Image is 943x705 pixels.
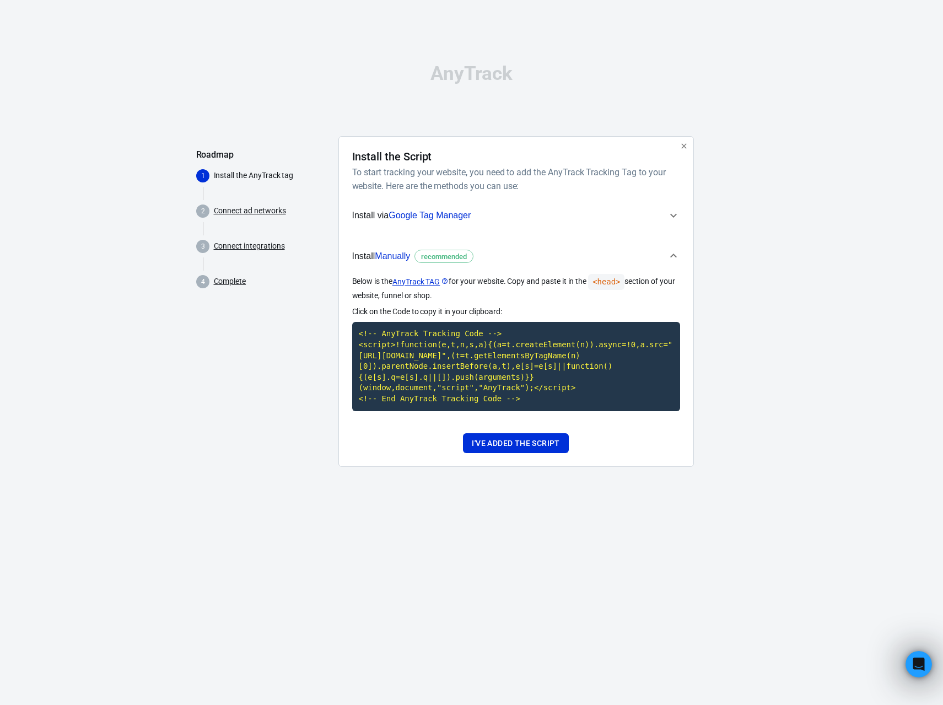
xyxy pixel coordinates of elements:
[196,149,330,160] h5: Roadmap
[352,274,680,302] p: Below is the for your website. Copy and paste it in the section of your website, funnel or shop.
[352,306,680,317] p: Click on the Code to copy it in your clipboard:
[906,651,932,677] iframe: Intercom live chat
[214,170,330,181] p: Install the AnyTrack tag
[352,165,676,193] h6: To start tracking your website, you need to add the AnyTrack Tracking Tag to your website. Here a...
[389,211,471,220] span: Google Tag Manager
[352,208,471,223] span: Install via
[352,249,474,263] span: Install
[352,322,680,411] code: Click to copy
[201,278,204,286] text: 4
[352,202,680,229] button: Install viaGoogle Tag Manager
[588,274,624,290] code: <head>
[375,251,410,261] span: Manually
[201,207,204,215] text: 2
[352,238,680,275] button: InstallManuallyrecommended
[392,276,449,288] a: AnyTrack TAG
[352,150,432,163] h4: Install the Script
[201,243,204,250] text: 3
[417,251,471,262] span: recommended
[201,172,204,180] text: 1
[214,205,286,217] a: Connect ad networks
[196,64,747,83] div: AnyTrack
[214,240,285,252] a: Connect integrations
[214,276,246,287] a: Complete
[463,433,568,454] button: I've added the script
